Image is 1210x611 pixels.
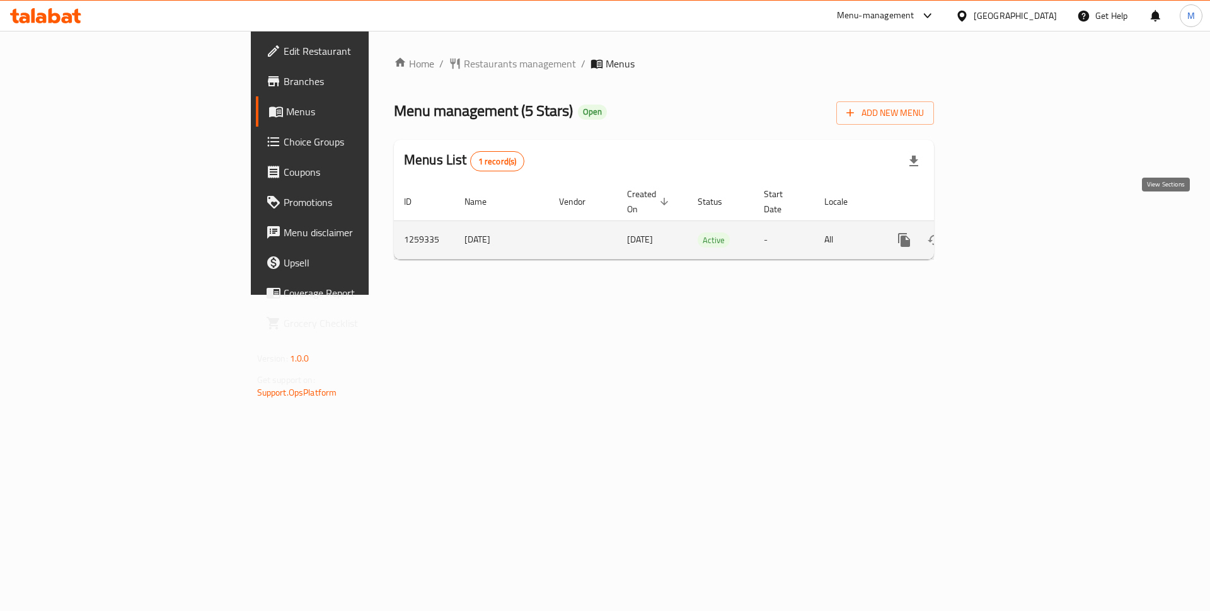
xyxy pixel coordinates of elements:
[814,220,879,259] td: All
[256,308,453,338] a: Grocery Checklist
[470,151,525,171] div: Total records count
[919,225,950,255] button: Change Status
[471,156,524,168] span: 1 record(s)
[256,278,453,308] a: Coverage Report
[464,56,576,71] span: Restaurants management
[581,56,585,71] li: /
[578,106,607,117] span: Open
[698,233,730,248] span: Active
[256,157,453,187] a: Coupons
[578,105,607,120] div: Open
[404,151,524,171] h2: Menus List
[256,66,453,96] a: Branches
[284,225,443,240] span: Menu disclaimer
[889,225,919,255] button: more
[454,220,549,259] td: [DATE]
[974,9,1057,23] div: [GEOGRAPHIC_DATA]
[256,217,453,248] a: Menu disclaimer
[284,285,443,300] span: Coverage Report
[257,384,337,401] a: Support.OpsPlatform
[606,56,635,71] span: Menus
[284,255,443,270] span: Upsell
[464,194,503,209] span: Name
[284,316,443,331] span: Grocery Checklist
[627,231,653,248] span: [DATE]
[256,36,453,66] a: Edit Restaurant
[284,134,443,149] span: Choice Groups
[824,194,864,209] span: Locale
[764,186,799,217] span: Start Date
[257,350,288,367] span: Version:
[846,105,924,121] span: Add New Menu
[290,350,309,367] span: 1.0.0
[879,183,1020,221] th: Actions
[284,43,443,59] span: Edit Restaurant
[256,96,453,127] a: Menus
[449,56,576,71] a: Restaurants management
[256,127,453,157] a: Choice Groups
[256,248,453,278] a: Upsell
[286,104,443,119] span: Menus
[404,194,428,209] span: ID
[394,56,934,71] nav: breadcrumb
[256,187,453,217] a: Promotions
[284,195,443,210] span: Promotions
[257,372,315,388] span: Get support on:
[559,194,602,209] span: Vendor
[754,220,814,259] td: -
[284,164,443,180] span: Coupons
[836,101,934,125] button: Add New Menu
[698,194,739,209] span: Status
[837,8,914,23] div: Menu-management
[1187,9,1195,23] span: M
[284,74,443,89] span: Branches
[627,186,672,217] span: Created On
[394,183,1020,260] table: enhanced table
[394,96,573,125] span: Menu management ( 5 Stars )
[899,146,929,176] div: Export file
